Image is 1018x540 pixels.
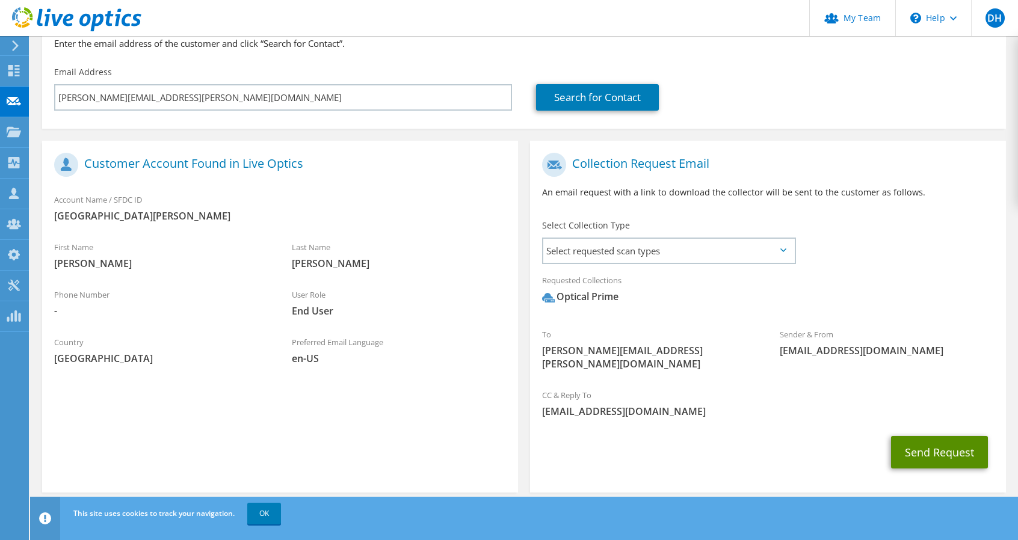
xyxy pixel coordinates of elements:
h1: Collection Request Email [542,153,988,177]
span: [GEOGRAPHIC_DATA] [54,352,268,365]
div: Account Name / SFDC ID [42,187,518,229]
div: To [530,322,768,376]
span: This site uses cookies to track your navigation. [73,508,235,518]
span: Select requested scan types [543,239,794,263]
span: [PERSON_NAME] [54,257,268,270]
a: OK [247,503,281,524]
span: - [54,304,268,318]
label: Select Collection Type [542,219,630,232]
div: First Name [42,235,280,276]
div: Phone Number [42,282,280,324]
div: User Role [280,282,517,324]
h1: Customer Account Found in Live Optics [54,153,500,177]
button: Send Request [891,436,988,468]
a: Search for Contact [536,84,659,111]
div: Sender & From [768,322,1005,363]
span: DH [986,8,1005,28]
div: Last Name [280,235,517,276]
span: [EMAIL_ADDRESS][DOMAIN_NAME] [780,344,993,357]
p: An email request with a link to download the collector will be sent to the customer as follows. [542,186,994,199]
span: [PERSON_NAME][EMAIL_ADDRESS][PERSON_NAME][DOMAIN_NAME] [542,344,756,370]
svg: \n [910,13,921,23]
label: Email Address [54,66,112,78]
span: [PERSON_NAME] [292,257,505,270]
span: End User [292,304,505,318]
div: Optical Prime [542,290,619,304]
div: Preferred Email Language [280,330,517,371]
div: Requested Collections [530,268,1006,316]
h3: Enter the email address of the customer and click “Search for Contact”. [54,37,994,50]
span: en-US [292,352,505,365]
span: [EMAIL_ADDRESS][DOMAIN_NAME] [542,405,994,418]
span: [GEOGRAPHIC_DATA][PERSON_NAME] [54,209,506,222]
div: CC & Reply To [530,382,1006,424]
div: Country [42,330,280,371]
